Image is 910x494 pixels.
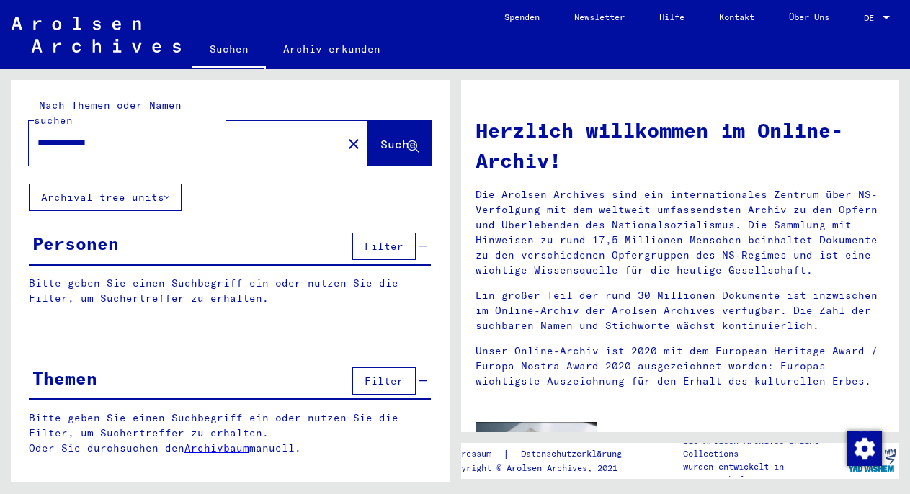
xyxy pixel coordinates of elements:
[368,121,432,166] button: Suche
[266,32,398,66] a: Archiv erkunden
[365,374,403,387] span: Filter
[683,434,844,460] p: Die Arolsen Archives Online-Collections
[32,365,97,391] div: Themen
[34,99,182,127] mat-label: Nach Themen oder Namen suchen
[509,446,639,462] a: Datenschutzerklärung
[12,17,181,53] img: Arolsen_neg.svg
[619,432,885,477] p: In einem kurzen Video haben wir für Sie die wichtigsten Tipps für die Suche im Online-Archiv zusa...
[29,410,432,456] p: Bitte geben Sie einen Suchbegriff ein oder nutzen Sie die Filter, um Suchertreffer zu erhalten. O...
[339,129,368,158] button: Clear
[345,135,362,153] mat-icon: close
[352,233,416,260] button: Filter
[365,240,403,253] span: Filter
[446,462,639,475] p: Copyright © Arolsen Archives, 2021
[29,184,182,211] button: Archival tree units
[476,422,598,488] img: video.jpg
[192,32,266,69] a: Suchen
[476,288,886,333] p: Ein großer Teil der rund 30 Millionen Dokumente ist inzwischen im Online-Archiv der Arolsen Archi...
[847,431,882,466] img: Zustimmung ändern
[184,441,249,454] a: Archivbaum
[380,137,416,151] span: Suche
[864,13,880,23] span: DE
[476,187,886,278] p: Die Arolsen Archives sind ein internationales Zentrum über NS-Verfolgung mit dem weltweit umfasse...
[446,446,639,462] div: |
[476,343,886,389] p: Unser Online-Archiv ist 2020 mit dem European Heritage Award / Europa Nostra Award 2020 ausgezeic...
[352,367,416,395] button: Filter
[446,446,503,462] a: Impressum
[847,431,881,465] div: Zustimmung ändern
[683,460,844,486] p: wurden entwickelt in Partnerschaft mit
[32,230,119,256] div: Personen
[29,276,431,306] p: Bitte geben Sie einen Suchbegriff ein oder nutzen Sie die Filter, um Suchertreffer zu erhalten.
[476,115,886,176] h1: Herzlich willkommen im Online-Archiv!
[845,442,899,478] img: yv_logo.png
